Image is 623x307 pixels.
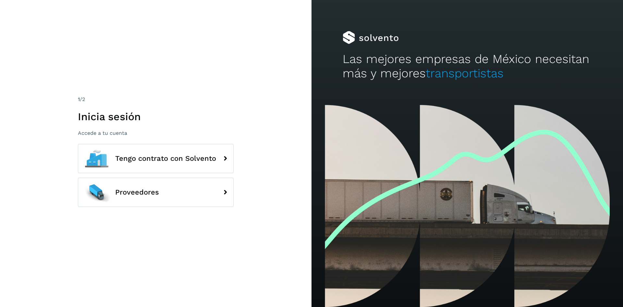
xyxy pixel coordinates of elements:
[78,96,80,102] span: 1
[78,110,234,123] h1: Inicia sesión
[115,155,216,162] span: Tengo contrato con Solvento
[426,66,504,80] span: transportistas
[78,96,234,103] div: /2
[115,188,159,196] span: Proveedores
[78,130,234,136] p: Accede a tu cuenta
[78,144,234,173] button: Tengo contrato con Solvento
[343,52,592,81] h2: Las mejores empresas de México necesitan más y mejores
[78,178,234,207] button: Proveedores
